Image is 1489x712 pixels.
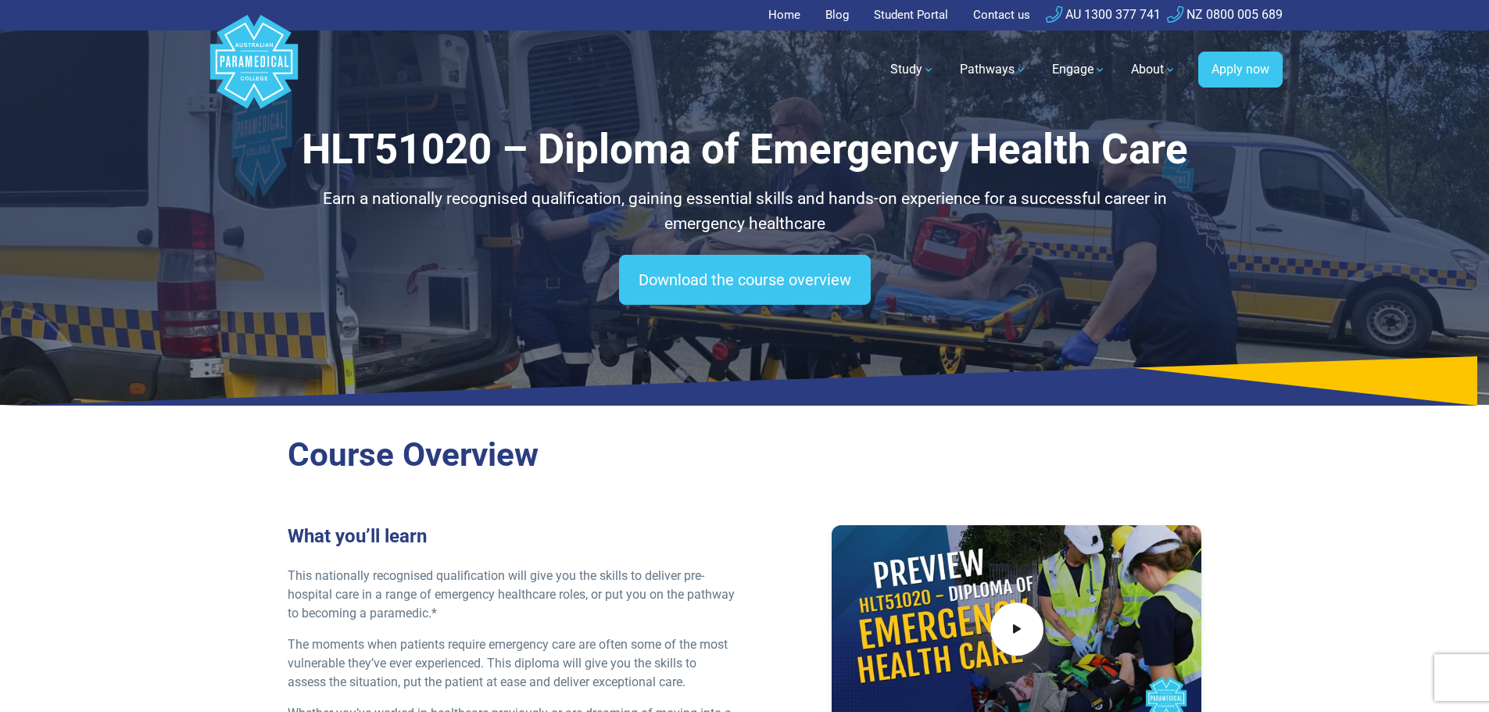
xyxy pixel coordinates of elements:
a: NZ 0800 005 689 [1167,7,1283,22]
a: Pathways [950,48,1036,91]
h3: What you’ll learn [288,525,736,548]
a: Apply now [1198,52,1283,88]
a: AU 1300 377 741 [1046,7,1161,22]
a: Australian Paramedical College [207,30,301,109]
a: Study [881,48,944,91]
p: The moments when patients require emergency care are often some of the most vulnerable they’ve ev... [288,635,736,692]
a: Engage [1043,48,1115,91]
h1: HLT51020 – Diploma of Emergency Health Care [288,125,1202,174]
p: Earn a nationally recognised qualification, gaining essential skills and hands-on experience for ... [288,187,1202,236]
h2: Course Overview [288,435,1202,475]
a: About [1122,48,1186,91]
p: This nationally recognised qualification will give you the skills to deliver pre-hospital care in... [288,567,736,623]
a: Download the course overview [619,255,871,305]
